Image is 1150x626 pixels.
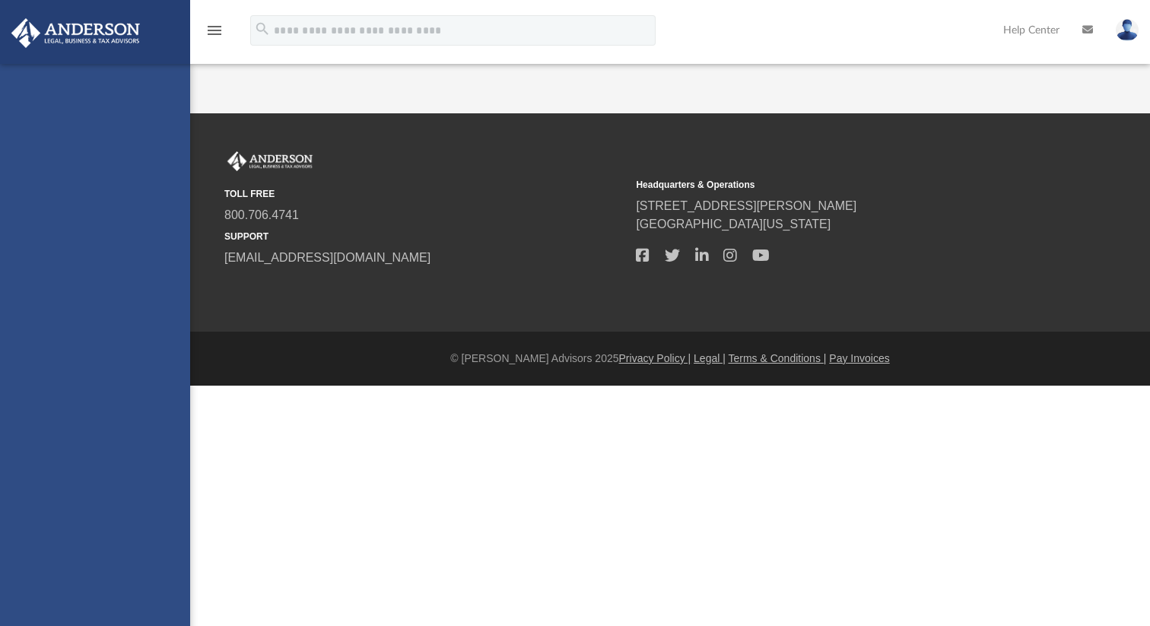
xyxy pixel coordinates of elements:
img: User Pic [1116,19,1139,41]
small: SUPPORT [224,230,625,243]
a: 800.706.4741 [224,208,299,221]
a: menu [205,29,224,40]
a: Terms & Conditions | [729,352,827,364]
img: Anderson Advisors Platinum Portal [7,18,145,48]
a: [GEOGRAPHIC_DATA][US_STATE] [636,218,831,230]
small: TOLL FREE [224,187,625,201]
a: Legal | [694,352,726,364]
a: Privacy Policy | [619,352,691,364]
i: search [254,21,271,37]
i: menu [205,21,224,40]
a: [STREET_ADDRESS][PERSON_NAME] [636,199,856,212]
div: © [PERSON_NAME] Advisors 2025 [190,351,1150,367]
a: Pay Invoices [829,352,889,364]
img: Anderson Advisors Platinum Portal [224,151,316,171]
small: Headquarters & Operations [636,178,1037,192]
a: [EMAIL_ADDRESS][DOMAIN_NAME] [224,251,430,264]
